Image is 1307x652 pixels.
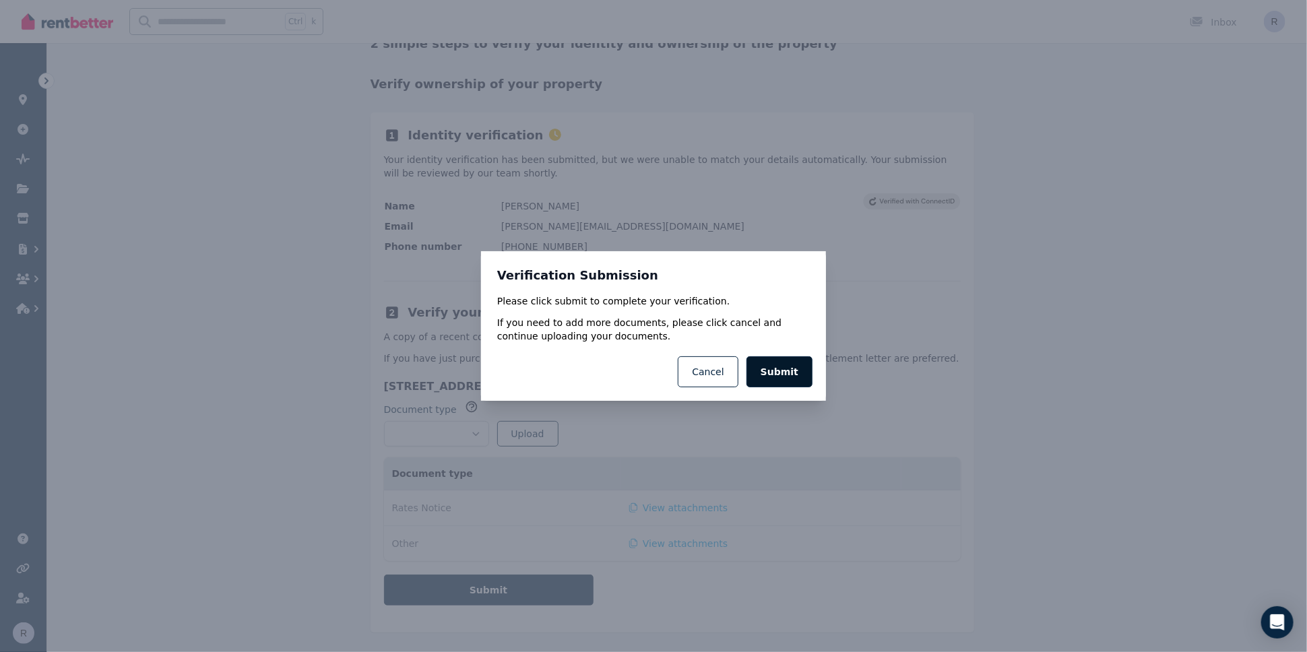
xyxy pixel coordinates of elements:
button: Submit [746,356,812,387]
p: Please click submit to complete your verification. [497,294,810,308]
button: Cancel [678,356,738,387]
h3: Verification Submission [497,267,810,284]
p: If you need to add more documents, please click cancel and continue uploading your documents. [497,316,810,343]
div: Open Intercom Messenger [1261,606,1294,639]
